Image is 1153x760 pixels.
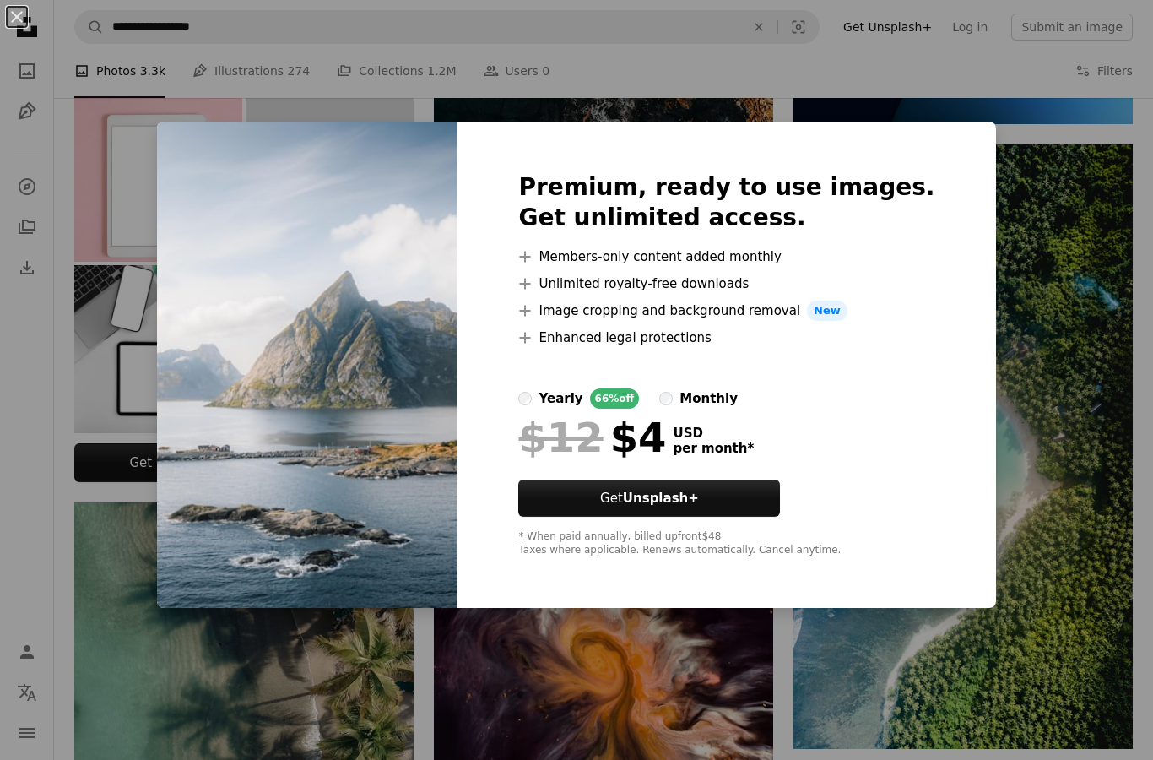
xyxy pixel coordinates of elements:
img: premium_photo-1668017178979-9e341bfaa464 [157,122,457,608]
li: Enhanced legal protections [518,328,934,348]
div: yearly [539,388,582,409]
div: $4 [518,415,666,459]
li: Unlimited royalty-free downloads [518,274,934,294]
span: $12 [518,415,603,459]
input: yearly66%off [518,392,532,405]
strong: Unsplash+ [623,491,699,506]
div: * When paid annually, billed upfront $48 Taxes where applicable. Renews automatically. Cancel any... [518,530,934,557]
div: monthly [679,388,738,409]
h2: Premium, ready to use images. Get unlimited access. [518,172,934,233]
li: Members-only content added monthly [518,247,934,267]
button: GetUnsplash+ [518,480,780,517]
div: 66% off [590,388,640,409]
li: Image cropping and background removal [518,301,934,321]
span: USD [673,426,754,441]
input: monthly [659,392,673,405]
span: New [807,301,847,321]
span: per month * [673,441,754,456]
